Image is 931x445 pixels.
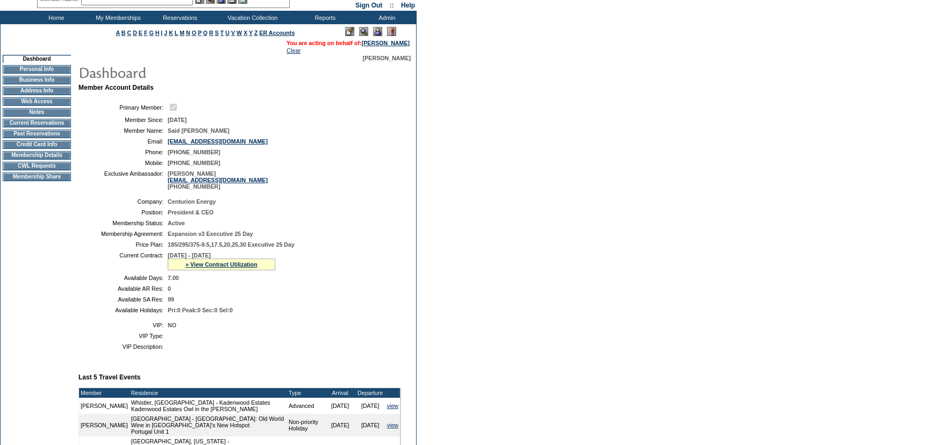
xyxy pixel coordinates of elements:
span: :: [390,2,394,9]
td: Dashboard [3,55,71,63]
span: President & CEO [168,209,213,216]
a: P [198,30,202,36]
span: [DATE] [168,117,187,123]
a: C [127,30,131,36]
td: Reports [293,11,355,24]
td: Price Plan: [83,241,163,248]
td: [DATE] [325,414,355,436]
a: Q [203,30,207,36]
a: X [244,30,247,36]
td: Company: [83,198,163,205]
b: Member Account Details [78,84,154,91]
td: VIP Type: [83,333,163,339]
td: [DATE] [355,414,385,436]
td: Membership Share [3,173,71,181]
td: Current Reservations [3,119,71,127]
a: Y [249,30,253,36]
td: Address Info [3,87,71,95]
td: Web Access [3,97,71,106]
td: [GEOGRAPHIC_DATA] - [GEOGRAPHIC_DATA]: Old World Wine in [GEOGRAPHIC_DATA]'s New Hotspot Portugal... [130,414,287,436]
img: pgTtlDashboard.gif [78,61,293,83]
td: Available SA Res: [83,296,163,303]
a: N [186,30,190,36]
td: Business Info [3,76,71,84]
a: O [192,30,196,36]
span: Expansion v3 Executive 25 Day [168,231,253,237]
td: VIP: [83,322,163,328]
a: G [149,30,153,36]
a: view [387,422,398,428]
td: Primary Member: [83,102,163,112]
a: » View Contract Utilization [185,261,257,268]
td: Personal Info [3,65,71,74]
a: [EMAIL_ADDRESS][DOMAIN_NAME] [168,177,268,183]
a: M [180,30,184,36]
td: [PERSON_NAME] [79,414,130,436]
td: Available AR Res: [83,285,163,292]
td: Membership Agreement: [83,231,163,237]
img: View Mode [359,27,368,36]
a: H [155,30,160,36]
img: Log Concern/Member Elevation [387,27,396,36]
span: Centurion Energy [168,198,216,205]
span: [DATE] - [DATE] [168,252,211,259]
a: I [161,30,162,36]
a: Help [401,2,415,9]
td: Mobile: [83,160,163,166]
a: Z [254,30,258,36]
td: Arrival [325,388,355,398]
td: [PERSON_NAME] [79,398,130,414]
td: Membership Status: [83,220,163,226]
td: My Memberships [86,11,148,24]
a: R [209,30,213,36]
span: 185/295/375-9.5,17.5,20,25,30 Executive 25 Day [168,241,295,248]
td: Home [24,11,86,24]
td: Available Days: [83,275,163,281]
td: Member Since: [83,117,163,123]
td: Type [287,388,325,398]
img: Impersonate [373,27,382,36]
td: Membership Details [3,151,71,160]
td: Admin [355,11,417,24]
span: 99 [168,296,174,303]
td: Whistler, [GEOGRAPHIC_DATA] - Kadenwood Estates Kadenwood Estates Owl in the [PERSON_NAME] [130,398,287,414]
a: S [215,30,219,36]
a: J [164,30,167,36]
span: Pri:0 Peak:0 Sec:0 Sel:0 [168,307,233,313]
a: V [231,30,235,36]
a: [PERSON_NAME] [362,40,410,46]
a: L [175,30,178,36]
td: CWL Requests [3,162,71,170]
td: Available Holidays: [83,307,163,313]
a: A [116,30,120,36]
td: Credit Card Info [3,140,71,149]
td: Phone: [83,149,163,155]
a: Sign Out [355,2,382,9]
span: Said [PERSON_NAME] [168,127,230,134]
td: Residence [130,388,287,398]
td: Email: [83,138,163,145]
a: F [144,30,148,36]
a: ER Accounts [259,30,295,36]
a: B [121,30,126,36]
span: You are acting on behalf of: [287,40,410,46]
img: Edit Mode [345,27,354,36]
a: view [387,403,398,409]
span: 7.00 [168,275,179,281]
span: [PERSON_NAME] [363,55,411,61]
td: Position: [83,209,163,216]
td: Vacation Collection [210,11,293,24]
td: Notes [3,108,71,117]
a: U [225,30,230,36]
td: [DATE] [325,398,355,414]
td: Advanced [287,398,325,414]
a: W [237,30,242,36]
a: K [169,30,173,36]
td: VIP Description: [83,343,163,350]
td: Departure [355,388,385,398]
td: [DATE] [355,398,385,414]
span: Active [168,220,185,226]
td: Member [79,388,130,398]
td: Reservations [148,11,210,24]
td: Current Contract: [83,252,163,270]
